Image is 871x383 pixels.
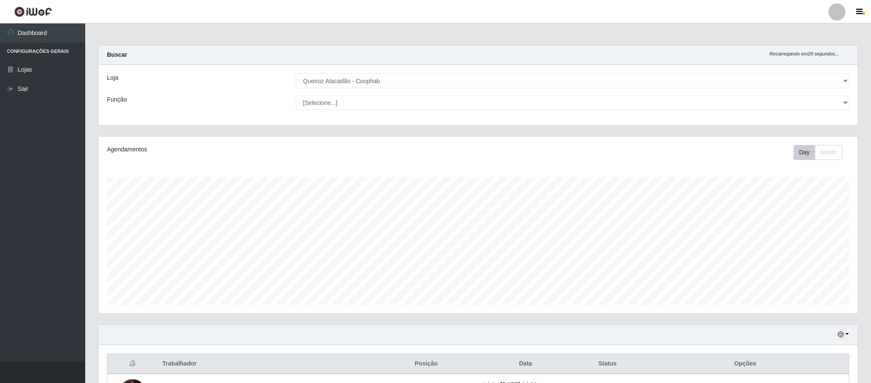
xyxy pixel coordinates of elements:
img: CoreUI Logo [14,6,52,17]
th: Posição [375,354,478,374]
button: Month [815,145,842,160]
th: Opções [642,354,849,374]
th: Trabalhador [157,354,375,374]
label: Loja [107,73,118,82]
button: Day [793,145,815,160]
label: Função [107,95,127,104]
div: First group [793,145,842,160]
i: Recarregando em 29 segundos... [770,51,839,56]
strong: Buscar [107,51,127,58]
div: Agendamentos [107,145,409,154]
th: Data [478,354,574,374]
th: Status [574,354,642,374]
div: Toolbar with button groups [793,145,849,160]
